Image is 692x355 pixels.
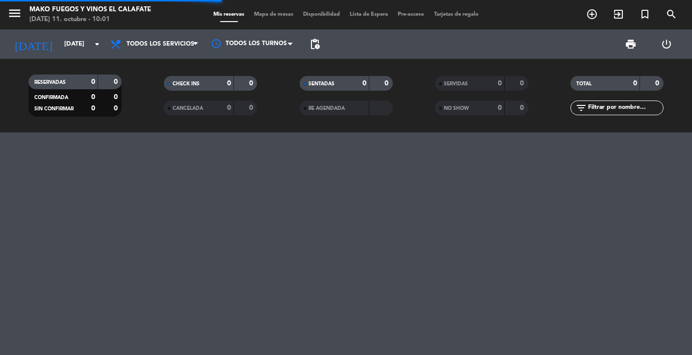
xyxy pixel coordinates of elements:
div: [DATE] 11. octubre - 10:01 [29,15,151,25]
strong: 0 [114,78,120,85]
strong: 0 [227,80,231,87]
strong: 0 [249,104,255,111]
i: power_settings_new [661,38,672,50]
span: RESERVADAS [34,80,66,85]
strong: 0 [91,94,95,101]
i: add_circle_outline [586,8,598,20]
span: Lista de Espera [345,12,393,17]
strong: 0 [498,80,502,87]
strong: 0 [520,80,526,87]
i: menu [7,6,22,21]
i: filter_list [575,102,587,114]
span: CHECK INS [173,81,200,86]
input: Filtrar por nombre... [587,102,663,113]
span: Tarjetas de regalo [429,12,484,17]
i: [DATE] [7,33,59,55]
span: NO SHOW [444,106,469,111]
strong: 0 [633,80,637,87]
span: SENTADAS [308,81,334,86]
i: exit_to_app [613,8,624,20]
span: RE AGENDADA [308,106,345,111]
strong: 0 [114,94,120,101]
strong: 0 [91,105,95,112]
strong: 0 [498,104,502,111]
i: search [666,8,677,20]
strong: 0 [362,80,366,87]
span: pending_actions [309,38,321,50]
span: print [625,38,637,50]
span: Pre-acceso [393,12,429,17]
span: SERVIDAS [444,81,468,86]
span: SIN CONFIRMAR [34,106,74,111]
div: LOG OUT [649,29,685,59]
span: Mis reservas [208,12,249,17]
span: CANCELADA [173,106,203,111]
strong: 0 [114,105,120,112]
strong: 0 [655,80,661,87]
div: Mako Fuegos y Vinos El Calafate [29,5,151,15]
strong: 0 [520,104,526,111]
span: Disponibilidad [298,12,345,17]
strong: 0 [384,80,390,87]
span: TOTAL [576,81,591,86]
strong: 0 [249,80,255,87]
span: Todos los servicios [127,41,194,48]
span: CONFIRMADA [34,95,68,100]
button: menu [7,6,22,24]
strong: 0 [91,78,95,85]
i: turned_in_not [639,8,651,20]
strong: 0 [227,104,231,111]
i: arrow_drop_down [91,38,103,50]
span: Mapa de mesas [249,12,298,17]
